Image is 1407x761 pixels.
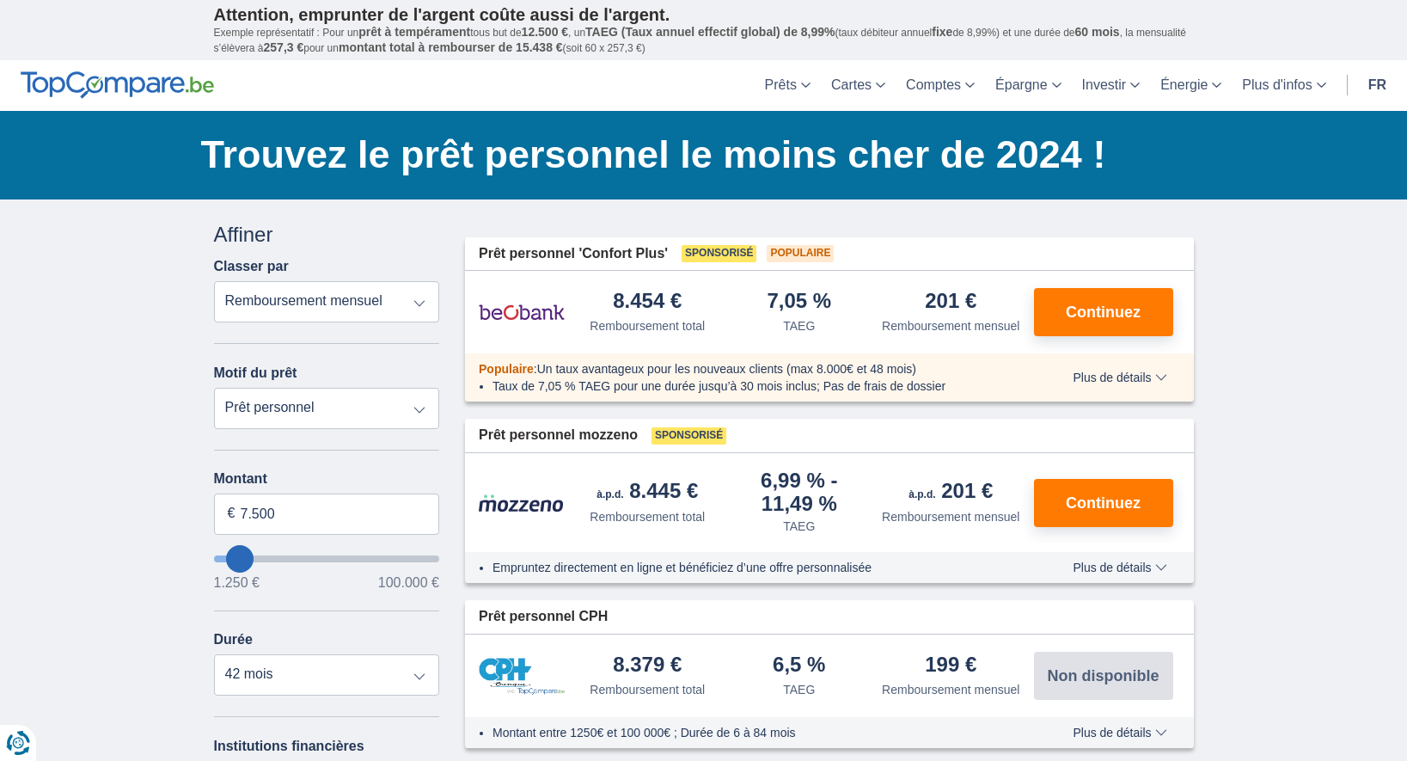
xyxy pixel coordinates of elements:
[492,724,1023,741] li: Montant entre 1250€ et 100 000€ ; Durée de 6 à 84 mois
[465,360,1037,377] div: :
[908,481,993,505] div: 201 €
[479,658,565,695] img: pret personnel CPH Banque
[1048,668,1159,684] span: Non disponible
[783,317,815,334] div: TAEG
[479,494,565,512] img: pret personnel Mozzeno
[492,559,1023,576] li: Empruntez directement en ligne et bénéficiez d’une offre personnalisée
[479,607,608,627] span: Prêt personnel CPH
[214,365,297,381] label: Motif du prêt
[1072,60,1151,111] a: Investir
[214,576,260,590] span: 1.250 €
[479,362,534,376] span: Populaire
[21,71,214,99] img: TopCompare
[1060,371,1179,384] button: Plus de détails
[214,220,440,249] div: Affiner
[882,508,1019,525] div: Remboursement mensuel
[590,317,705,334] div: Remboursement total
[783,518,815,535] div: TAEG
[1034,288,1173,336] button: Continuez
[214,4,1194,25] p: Attention, emprunter de l'argent coûte aussi de l'argent.
[1358,60,1397,111] a: fr
[1073,371,1166,384] span: Plus de détails
[767,291,831,314] div: 7,05 %
[1066,304,1141,320] span: Continuez
[264,40,304,54] span: 257,3 €
[1034,652,1173,700] button: Non disponible
[767,245,834,262] span: Populaire
[214,555,440,562] input: wantToBorrow
[214,739,364,754] label: Institutions financières
[479,426,638,445] span: Prêt personnel mozzeno
[932,25,952,39] span: fixe
[1232,60,1336,111] a: Plus d'infos
[537,362,916,376] span: Un taux avantageux pour les nouveaux clients (max 8.000€ et 48 mois)
[590,681,705,698] div: Remboursement total
[731,470,869,514] div: 6,99 %
[479,244,668,264] span: Prêt personnel 'Confort Plus'
[613,291,682,314] div: 8.454 €
[1034,479,1173,527] button: Continuez
[590,508,705,525] div: Remboursement total
[755,60,821,111] a: Prêts
[925,654,976,678] div: 199 €
[821,60,896,111] a: Cartes
[682,245,756,262] span: Sponsorisé
[585,25,835,39] span: TAEG (Taux annuel effectif global) de 8,99%
[925,291,976,314] div: 201 €
[479,291,565,334] img: pret personnel Beobank
[1075,25,1120,39] span: 60 mois
[882,317,1019,334] div: Remboursement mensuel
[773,654,825,678] div: 6,5 %
[492,377,1023,395] li: Taux de 7,05 % TAEG pour une durée jusqu’à 30 mois inclus; Pas de frais de dossier
[1066,495,1141,511] span: Continuez
[1073,727,1166,739] span: Plus de détails
[1060,726,1179,740] button: Plus de détails
[985,60,1072,111] a: Épargne
[896,60,985,111] a: Comptes
[882,681,1019,698] div: Remboursement mensuel
[214,471,440,487] label: Montant
[214,25,1194,56] p: Exemple représentatif : Pour un tous but de , un (taux débiteur annuel de 8,99%) et une durée de ...
[1150,60,1232,111] a: Énergie
[378,576,439,590] span: 100.000 €
[201,128,1194,181] h1: Trouvez le prêt personnel le moins cher de 2024 !
[652,427,726,445] span: Sponsorisé
[783,681,815,698] div: TAEG
[339,40,563,54] span: montant total à rembourser de 15.438 €
[228,504,236,524] span: €
[1073,562,1166,574] span: Plus de détails
[522,25,569,39] span: 12.500 €
[358,25,470,39] span: prêt à tempérament
[214,259,289,274] label: Classer par
[613,654,682,678] div: 8.379 €
[1060,561,1179,574] button: Plus de détails
[596,481,698,505] div: 8.445 €
[214,632,253,647] label: Durée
